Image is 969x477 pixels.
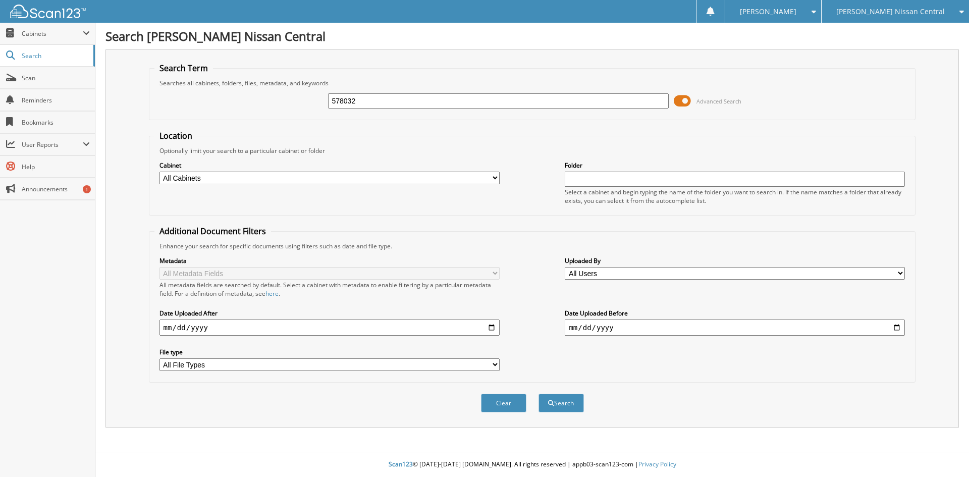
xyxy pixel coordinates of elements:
[10,5,86,18] img: scan123-logo-white.svg
[22,140,83,149] span: User Reports
[105,28,959,44] h1: Search [PERSON_NAME] Nissan Central
[836,9,945,15] span: [PERSON_NAME] Nissan Central
[481,394,526,412] button: Clear
[22,96,90,104] span: Reminders
[539,394,584,412] button: Search
[22,51,88,60] span: Search
[95,452,969,477] div: © [DATE]-[DATE] [DOMAIN_NAME]. All rights reserved | appb03-scan123-com |
[22,163,90,171] span: Help
[565,309,905,317] label: Date Uploaded Before
[638,460,676,468] a: Privacy Policy
[22,74,90,82] span: Scan
[159,281,500,298] div: All metadata fields are searched by default. Select a cabinet with metadata to enable filtering b...
[265,289,279,298] a: here
[154,130,197,141] legend: Location
[159,348,500,356] label: File type
[696,97,741,105] span: Advanced Search
[159,256,500,265] label: Metadata
[565,188,905,205] div: Select a cabinet and begin typing the name of the folder you want to search in. If the name match...
[154,79,910,87] div: Searches all cabinets, folders, files, metadata, and keywords
[154,242,910,250] div: Enhance your search for specific documents using filters such as date and file type.
[154,226,271,237] legend: Additional Document Filters
[565,256,905,265] label: Uploaded By
[159,320,500,336] input: start
[22,29,83,38] span: Cabinets
[83,185,91,193] div: 1
[159,161,500,170] label: Cabinet
[154,146,910,155] div: Optionally limit your search to a particular cabinet or folder
[565,161,905,170] label: Folder
[154,63,213,74] legend: Search Term
[740,9,796,15] span: [PERSON_NAME]
[22,185,90,193] span: Announcements
[159,309,500,317] label: Date Uploaded After
[389,460,413,468] span: Scan123
[565,320,905,336] input: end
[22,118,90,127] span: Bookmarks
